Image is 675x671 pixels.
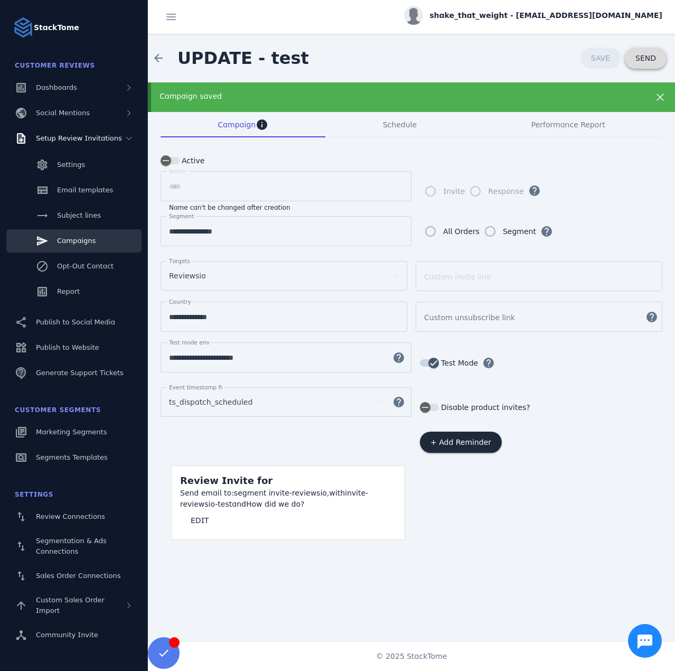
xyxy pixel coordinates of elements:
img: profile.jpg [404,6,423,25]
button: SEND [625,48,667,69]
a: Segmentation & Ads Connections [6,530,142,562]
a: Community Invite [6,623,142,647]
span: shake_that_weight - [EMAIL_ADDRESS][DOMAIN_NAME] [429,10,662,21]
span: Customer Segments [15,406,101,414]
span: Campaign [218,121,256,128]
span: Publish to Website [36,343,99,351]
span: Performance Report [531,121,605,128]
img: Logo image [13,17,34,38]
span: + Add Reminder [430,439,491,446]
span: Social Mentions [36,109,90,117]
span: Send email to: [180,489,234,497]
span: Review Connections [36,512,105,520]
a: Opt-Out Contact [6,255,142,278]
span: Customer Reviews [15,62,95,69]
mat-hint: Name can't be changed after creation [169,201,290,212]
div: Campaign saved [160,91,616,102]
span: Community Invite [36,631,98,639]
button: shake_that_weight - [EMAIL_ADDRESS][DOMAIN_NAME] [404,6,662,25]
a: Settings [6,153,142,176]
mat-label: Test mode email [169,339,214,346]
span: EDIT [191,517,209,524]
span: Sales Order Connections [36,572,120,580]
span: Email templates [57,186,113,194]
button: EDIT [180,510,219,531]
a: Campaigns [6,229,142,253]
mat-label: Custom unsubscribe link [424,313,515,322]
span: SEND [635,54,656,62]
a: Marketing Segments [6,421,142,444]
span: Setup Review Invitations [36,134,122,142]
label: Invite [441,185,465,198]
mat-icon: help [386,351,411,364]
button: + Add Reminder [420,432,502,453]
span: Reviewsio [169,269,206,282]
span: Schedule [383,121,417,128]
span: with [329,489,345,497]
span: Settings [57,161,85,169]
input: Country [169,311,399,323]
a: Sales Order Connections [6,564,142,588]
a: Review Connections [6,505,142,528]
span: Settings [15,491,53,498]
div: All Orders [443,225,480,238]
a: Generate Support Tickets [6,361,142,385]
label: Test Mode [439,357,478,369]
a: Subject lines [6,204,142,227]
a: Segments Templates [6,446,142,469]
span: Subject lines [57,211,101,219]
mat-label: Country [169,299,191,305]
mat-label: Name [169,168,185,174]
a: Publish to Social Media [6,311,142,334]
a: Email templates [6,179,142,202]
mat-label: Event timestamp field [169,384,230,390]
mat-label: Targets [169,258,190,264]
span: Review Invite for [180,475,273,486]
span: Report [57,287,80,295]
div: segment invite-reviewsio, invite-reviewsio-test How did we do? [180,488,396,510]
span: Generate Support Tickets [36,369,124,377]
a: Report [6,280,142,303]
mat-icon: info [256,118,268,131]
span: UPDATE - test [177,48,309,68]
mat-icon: help [386,396,411,408]
span: Segments Templates [36,453,108,461]
strong: StackTome [34,22,79,33]
label: Segment [501,225,536,238]
span: ts_dispatch_scheduled [169,396,252,408]
span: Marketing Segments [36,428,107,436]
span: Publish to Social Media [36,318,115,326]
span: Opt-Out Contact [57,262,114,270]
input: Segment [169,225,403,238]
span: Dashboards [36,83,77,91]
mat-label: Custom invite link [424,273,491,281]
a: Publish to Website [6,336,142,359]
label: Response [486,185,523,198]
label: Active [180,154,204,167]
label: Disable product invites? [439,401,530,414]
span: © 2025 StackTome [376,651,447,662]
span: and [232,500,246,508]
span: Campaigns [57,237,96,245]
mat-label: Segment [169,213,194,219]
span: Segmentation & Ads Connections [36,537,107,555]
span: Custom Sales Order Import [36,596,105,614]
